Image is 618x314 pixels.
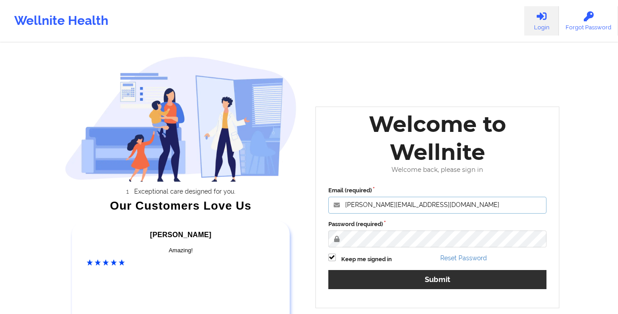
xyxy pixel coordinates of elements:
[73,188,297,195] li: Exceptional care designed for you.
[328,197,547,214] input: Email address
[150,231,211,238] span: [PERSON_NAME]
[341,255,392,264] label: Keep me signed in
[440,254,487,262] a: Reset Password
[87,246,275,255] div: Amazing!
[322,110,553,166] div: Welcome to Wellnite
[328,270,547,289] button: Submit
[65,201,297,210] div: Our Customers Love Us
[524,6,559,36] a: Login
[559,6,618,36] a: Forgot Password
[328,220,547,229] label: Password (required)
[65,56,297,182] img: wellnite-auth-hero_200.c722682e.png
[328,186,547,195] label: Email (required)
[322,166,553,174] div: Welcome back, please sign in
